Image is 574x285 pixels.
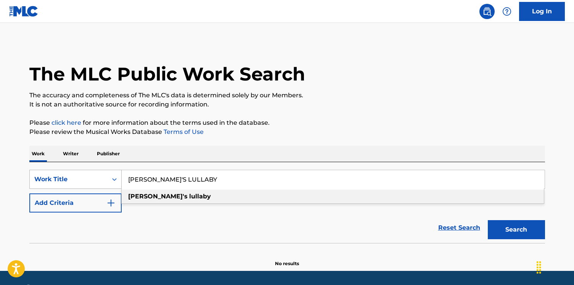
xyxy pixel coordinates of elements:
[29,127,545,137] p: Please review the Musical Works Database
[34,175,103,184] div: Work Title
[479,4,495,19] a: Public Search
[519,2,565,21] a: Log In
[29,193,122,213] button: Add Criteria
[29,91,545,100] p: The accuracy and completeness of The MLC's data is determined solely by our Members.
[29,63,305,85] h1: The MLC Public Work Search
[128,193,188,200] strong: [PERSON_NAME]'s
[536,248,574,285] iframe: Chat Widget
[275,251,299,267] p: No results
[29,146,47,162] p: Work
[95,146,122,162] p: Publisher
[499,4,515,19] div: Help
[51,119,81,126] a: click here
[29,118,545,127] p: Please for more information about the terms used in the database.
[61,146,81,162] p: Writer
[434,219,484,236] a: Reset Search
[533,256,545,279] div: Trascina
[29,170,545,243] form: Search Form
[502,7,511,16] img: help
[189,193,211,200] strong: lullaby
[106,198,116,208] img: 9d2ae6d4665cec9f34b9.svg
[29,100,545,109] p: It is not an authoritative source for recording information.
[9,6,39,17] img: MLC Logo
[488,220,545,239] button: Search
[482,7,492,16] img: search
[536,248,574,285] div: Widget chat
[162,128,204,135] a: Terms of Use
